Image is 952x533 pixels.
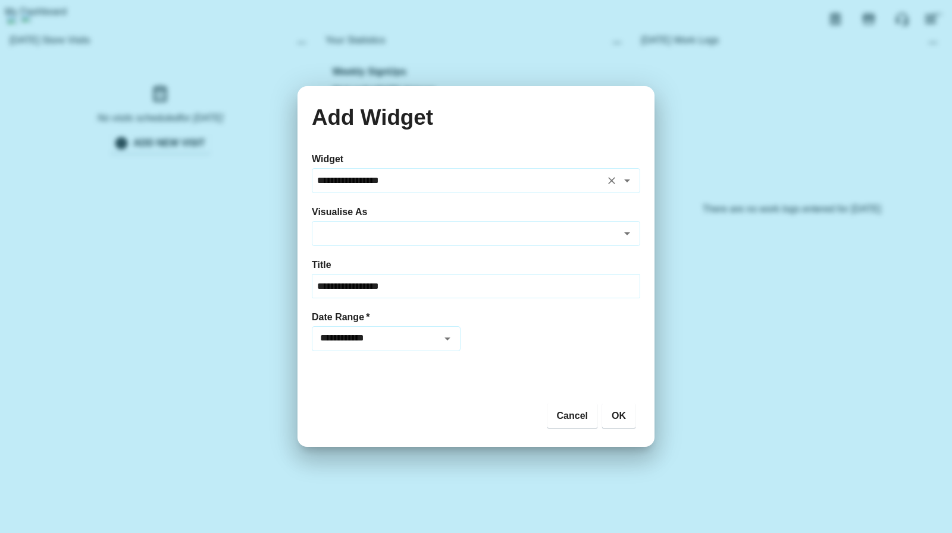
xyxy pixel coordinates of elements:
button: Open [619,225,635,242]
button: Clear [603,172,620,189]
div: The date range for the report. Data returned will be inclusive of this date range [312,303,461,351]
h2: Add Widget [312,100,640,145]
label: Widget [312,152,640,166]
button: Open [439,330,456,347]
button: Open [619,172,635,189]
label: Date Range [312,310,461,324]
label: Title [312,258,640,272]
button: Cancel [547,403,597,428]
button: OK [602,403,635,428]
